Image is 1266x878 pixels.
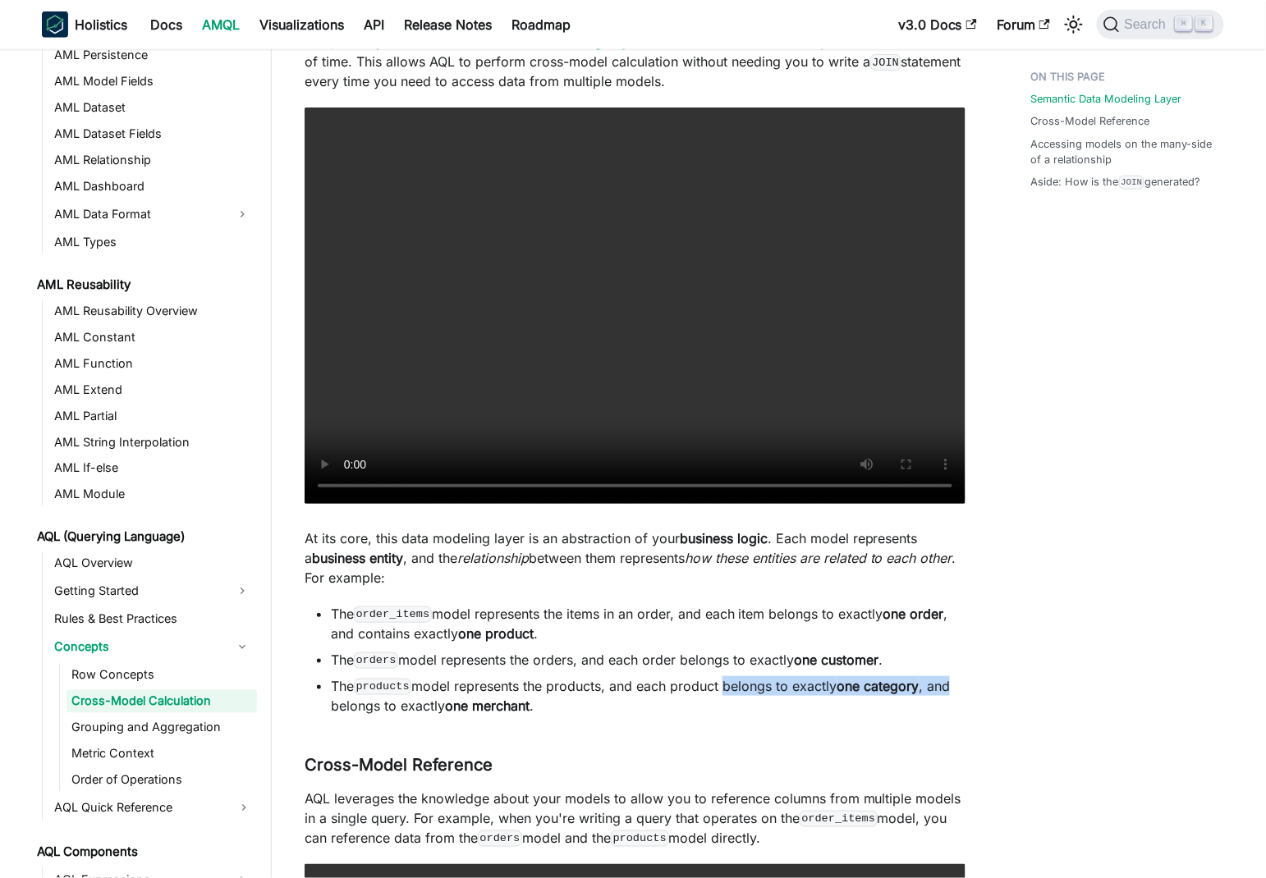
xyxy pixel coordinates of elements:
a: AML Partial [49,405,257,428]
a: AML Model Fields [49,70,257,93]
kbd: K [1196,16,1213,31]
a: AML Reusability [32,273,257,296]
a: AQL Overview [49,552,257,575]
code: orders [478,830,522,847]
strong: one product [458,625,534,642]
code: JOIN [870,54,901,71]
b: Holistics [75,15,127,34]
a: Row Concepts [67,664,257,687]
a: relationship [757,34,828,50]
a: HolisticsHolistics [42,11,127,38]
code: orders [354,652,398,669]
button: Switch between dark and light mode (currently light mode) [1061,11,1087,38]
a: Roadmap [502,11,580,38]
a: AML Persistence [49,43,257,66]
button: Search (Command+K) [1097,10,1224,39]
a: AQL (Querying Language) [32,526,257,549]
a: Concepts [49,634,227,661]
a: AML Data Format [49,201,227,227]
a: Semantic Data Modeling Layer [1031,91,1182,107]
a: AML Types [49,231,257,254]
strong: one category [837,678,919,694]
a: v3.0 Docs [888,11,987,38]
a: Cross-Model Calculation [67,690,257,713]
code: order_items [800,811,878,827]
em: how these entities are related to each other [685,550,952,566]
button: Expand sidebar category 'Getting Started' [227,578,257,605]
a: Cross-Model Reference [1031,113,1150,129]
h3: Cross-Model Reference [305,755,966,775]
strong: one order [883,606,944,622]
a: Data Modeling Layer [512,34,641,50]
p: If you are familiar with SQL, you can think of cross-model operation as a operation. However, unl... [305,12,966,91]
a: AML Relationship [49,149,257,171]
a: AML Reusability Overview [49,300,257,322]
strong: one merchant [445,697,530,714]
li: The model represents the items in an order, and each item belongs to exactly , and contains exact... [331,604,966,643]
img: Holistics [42,11,68,38]
a: Forum [987,11,1060,38]
code: products [354,679,411,695]
strong: business logic [680,530,768,546]
strong: business entity [312,550,403,566]
a: AMQL [192,11,250,38]
button: Collapse sidebar category 'Concepts' [227,634,257,661]
kbd: ⌘ [1176,16,1192,31]
a: AML Extend [49,378,257,401]
a: Aside: How is theJOINgenerated? [1031,174,1200,190]
a: AML Dashboard [49,175,257,198]
a: Rules & Best Practices [49,608,257,631]
a: AML Dataset [49,96,257,119]
code: order_items [354,606,432,623]
a: API [354,11,394,38]
em: relationship [457,550,529,566]
button: Expand sidebar category 'AML Data Format' [227,201,257,227]
a: AQL Components [32,841,257,864]
a: AML Dataset Fields [49,122,257,145]
strong: one customer [794,652,878,668]
a: AML String Interpolation [49,431,257,454]
li: The model represents the orders, and each order belongs to exactly . [331,650,966,670]
a: Grouping and Aggregation [67,716,257,739]
a: Visualizations [250,11,354,38]
a: AML Constant [49,326,257,349]
code: products [611,830,668,847]
a: Order of Operations [67,769,257,792]
span: Search [1120,17,1177,32]
a: AQL Quick Reference [49,795,257,821]
a: AML If-else [49,457,257,480]
a: Docs [140,11,192,38]
a: AML Module [49,483,257,506]
nav: Docs sidebar [25,49,272,878]
li: The model represents the products, and each product belongs to exactly , and belongs to exactly . [331,676,966,716]
a: Release Notes [394,11,502,38]
p: AQL leverages the knowledge about your models to allow you to reference columns from multiple mod... [305,789,966,848]
a: AML Function [49,352,257,375]
video: Your browser does not support embedding video, but you can . [305,107,966,504]
code: JOIN [1119,176,1144,190]
p: At its core, this data modeling layer is an abstraction of your . Each model represents a , and t... [305,528,966,588]
a: Accessing models on the many-side of a relationship [1031,136,1214,167]
a: Getting Started [49,578,227,605]
a: Metric Context [67,743,257,766]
